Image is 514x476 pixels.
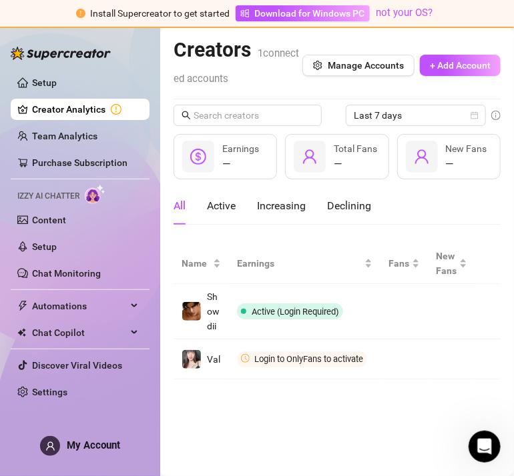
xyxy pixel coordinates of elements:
iframe: Intercom live chat [469,431,501,463]
span: user [45,441,55,451]
div: — [222,156,259,172]
span: calendar [471,111,479,119]
a: Discover Viral Videos [32,360,122,371]
span: dollar-circle [190,149,206,165]
span: clock-circle [241,354,250,363]
span: New Fans [436,249,457,278]
span: Automations [32,295,127,317]
div: All [174,198,186,214]
span: exclamation-circle [76,9,85,18]
span: Manage Accounts [328,60,404,71]
span: Name [182,256,210,271]
span: + Add Account [430,60,491,71]
a: Creator Analytics exclamation-circle [32,99,139,120]
a: Chat Monitoring [32,268,101,279]
div: Active [207,198,236,214]
a: Setup [32,241,57,252]
th: Name [174,243,229,284]
span: Val [207,354,220,365]
span: Download for Windows PC [255,6,365,21]
span: Chat Copilot [32,322,127,343]
div: Increasing [257,198,306,214]
span: thunderbolt [17,301,28,311]
span: Install Supercreator to get started [91,8,230,19]
th: New Fans [428,243,475,284]
span: user [414,149,430,165]
span: search [182,111,191,120]
th: Fans [380,243,428,284]
div: — [334,156,377,172]
img: Val [182,350,201,369]
img: Showdii [182,302,201,321]
img: AI Chatter [85,185,105,204]
a: Team Analytics [32,131,97,141]
span: info-circle [491,111,501,120]
img: logo-BBDzfeDw.svg [11,47,111,60]
a: not your OS? [376,7,433,19]
img: Chat Copilot [17,328,26,337]
span: My Account [67,439,120,451]
button: + Add Account [420,55,501,76]
div: Declining [327,198,371,214]
span: Izzy AI Chatter [17,190,79,203]
span: user [302,149,318,165]
a: Settings [32,387,67,397]
span: Earnings [222,143,259,154]
th: Earnings [229,243,380,284]
a: Purchase Subscription [32,157,127,168]
span: Earnings [237,256,362,271]
span: Showdii [207,291,220,331]
span: windows [240,9,250,18]
span: Login to OnlyFans to activate [254,354,363,364]
input: Search creators [194,108,303,123]
a: Content [32,215,66,225]
a: Download for Windows PC [236,5,370,21]
span: Fans [389,256,409,271]
span: Last 7 days [354,105,478,125]
a: Setup [32,77,57,88]
button: Manage Accounts [302,55,415,76]
div: — [446,156,487,172]
span: setting [313,61,322,70]
h2: Creators [174,37,302,88]
span: New Fans [446,143,487,154]
span: Total Fans [334,143,377,154]
span: Active (Login Required) [252,307,339,317]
